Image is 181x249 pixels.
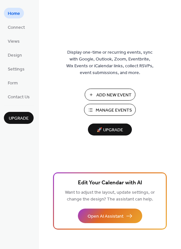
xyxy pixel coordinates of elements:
[84,104,136,116] button: Manage Events
[4,112,34,124] button: Upgrade
[8,10,20,17] span: Home
[4,49,26,60] a: Design
[78,209,142,223] button: Open AI Assistant
[96,92,132,99] span: Add New Event
[4,91,34,102] a: Contact Us
[8,38,20,45] span: Views
[4,77,22,88] a: Form
[4,22,29,32] a: Connect
[8,52,22,59] span: Design
[9,115,29,122] span: Upgrade
[8,24,25,31] span: Connect
[8,80,18,87] span: Form
[78,179,142,188] span: Edit Your Calendar with AI
[88,213,123,220] span: Open AI Assistant
[96,107,132,114] span: Manage Events
[8,94,30,101] span: Contact Us
[85,89,135,101] button: Add New Event
[4,8,24,18] a: Home
[4,36,24,46] a: Views
[92,126,128,135] span: 🚀 Upgrade
[65,188,155,204] span: Want to adjust the layout, update settings, or change the design? The assistant can help.
[4,63,28,74] a: Settings
[88,124,132,135] button: 🚀 Upgrade
[66,49,154,76] span: Display one-time or recurring events, sync with Google, Outlook, Zoom, Eventbrite, Wix Events or ...
[8,66,25,73] span: Settings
